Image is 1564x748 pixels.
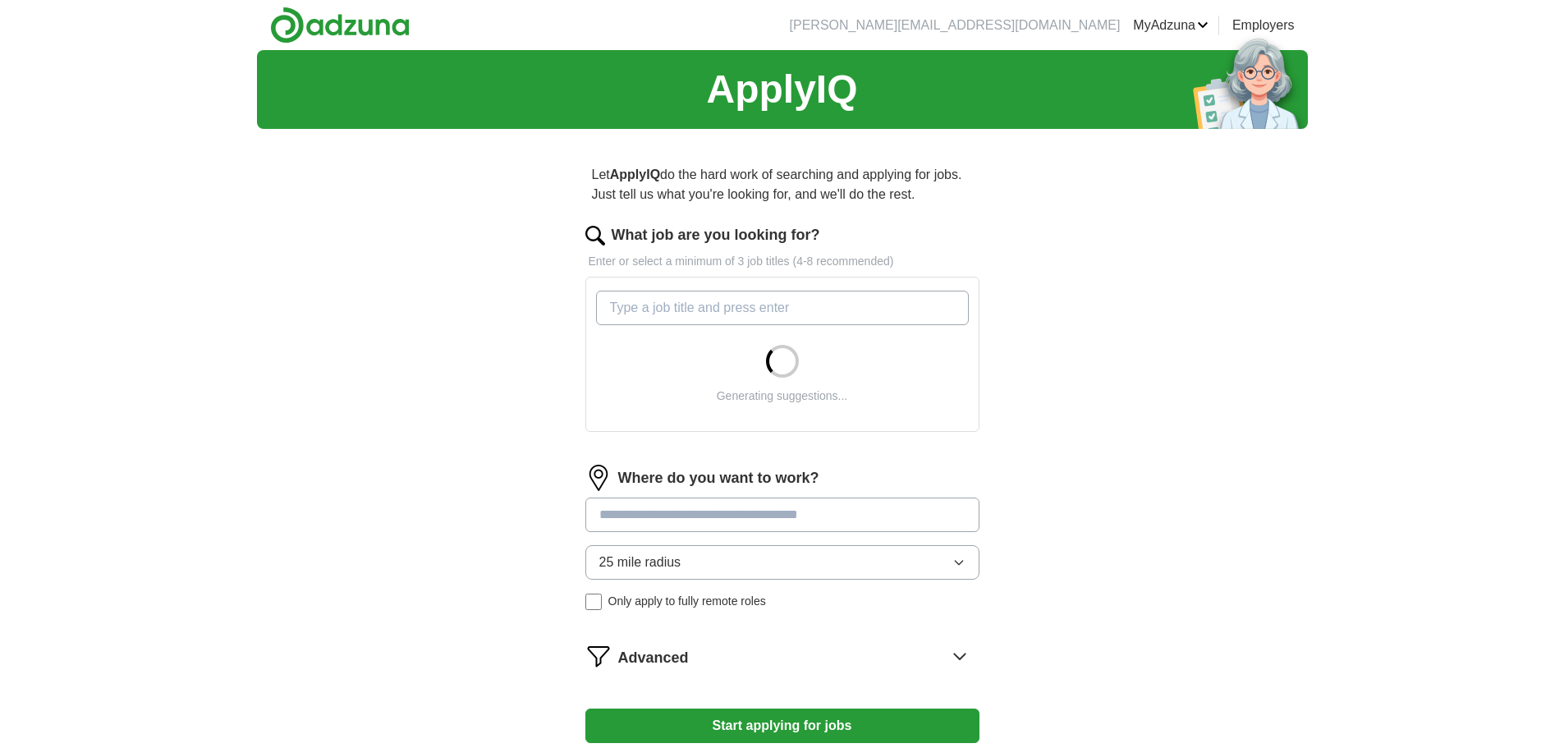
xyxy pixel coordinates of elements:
button: Start applying for jobs [585,709,979,743]
span: 25 mile radius [599,553,681,572]
img: filter [585,643,612,669]
label: What job are you looking for? [612,224,820,246]
button: 25 mile radius [585,545,979,580]
a: Employers [1232,16,1295,35]
p: Let do the hard work of searching and applying for jobs. Just tell us what you're looking for, an... [585,158,979,211]
input: Type a job title and press enter [596,291,969,325]
img: search.png [585,226,605,246]
img: Adzuna logo [270,7,410,44]
label: Where do you want to work? [618,467,819,489]
p: Enter or select a minimum of 3 job titles (4-8 recommended) [585,253,979,270]
h1: ApplyIQ [706,60,857,119]
div: Generating suggestions... [717,388,848,405]
span: Advanced [618,647,689,669]
input: Only apply to fully remote roles [585,594,602,610]
strong: ApplyIQ [610,167,660,181]
span: Only apply to fully remote roles [608,593,766,610]
img: location.png [585,465,612,491]
a: MyAdzuna [1133,16,1209,35]
li: [PERSON_NAME][EMAIL_ADDRESS][DOMAIN_NAME] [790,16,1121,35]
